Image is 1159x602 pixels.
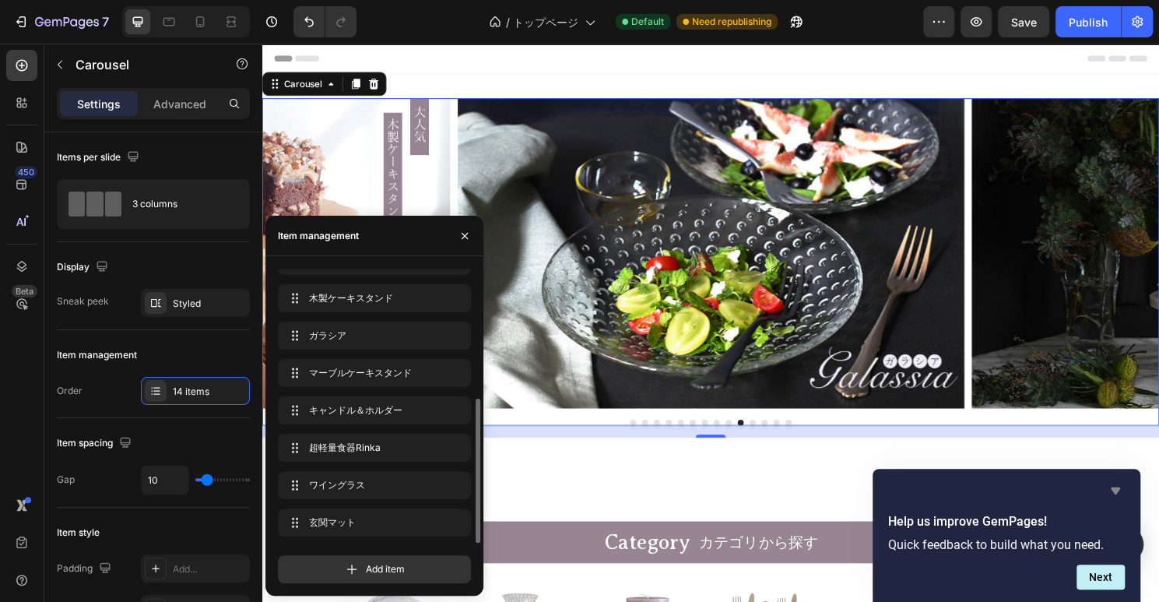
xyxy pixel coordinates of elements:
[631,15,664,29] span: Default
[508,392,514,398] button: Dot
[433,392,439,398] button: Dot
[57,294,109,308] div: Sneak peek
[153,96,206,112] p: Advanced
[76,55,208,74] p: Carousel
[173,297,246,311] div: Styled
[383,392,389,398] button: Dot
[366,562,405,576] span: Add item
[408,392,414,398] button: Dot
[998,6,1049,37] button: Save
[173,385,246,399] div: 14 items
[513,14,578,30] span: トップページ
[309,329,434,343] span: ガラシア
[1076,565,1125,590] button: Next question
[888,481,1125,590] div: Help us improve GemPages!
[142,466,188,494] input: Auto
[420,392,427,398] button: Dot
[15,166,37,178] div: 450
[293,6,356,37] div: Undo/Redo
[57,147,142,168] div: Items per slide
[309,366,434,380] span: マーブルケーキスタンド
[483,392,489,398] button: Dot
[888,512,1125,531] h2: Help us improve GemPages!
[57,348,137,362] div: Item management
[57,257,111,278] div: Display
[506,14,510,30] span: /
[355,504,447,535] h2: Category
[1055,6,1121,37] button: Publish
[520,392,526,398] button: Dot
[19,35,65,49] div: Carousel
[692,15,771,29] span: Need republishing
[532,392,539,398] button: Dot
[173,562,246,576] div: Add...
[57,558,114,579] div: Padding
[309,478,434,492] span: ワイングラス
[6,6,116,37] button: 7
[1069,14,1108,30] div: Publish
[309,441,434,455] span: 超軽量食器Rinka
[395,392,402,398] button: Dot
[309,516,434,530] span: 玄関マット
[309,403,434,417] span: キャンドル＆ホルダー
[57,384,83,398] div: Order
[470,392,476,398] button: Dot
[445,392,451,398] button: Dot
[309,291,434,305] span: 木製ケーキスタンド
[545,392,551,398] button: Dot
[278,229,359,243] div: Item management
[77,96,121,112] p: Settings
[57,526,100,540] div: Item style
[262,44,1159,602] iframe: Design area
[57,473,75,487] div: Gap
[57,433,135,454] div: Item spacing
[12,285,37,297] div: Beta
[455,509,579,530] h2: カテゴリから探す
[102,12,109,31] p: 7
[458,392,464,398] button: Dot
[1106,481,1125,500] button: Hide survey
[888,537,1125,552] p: Quick feedback to build what you need.
[495,392,501,398] button: Dot
[1011,16,1037,29] span: Save
[132,186,227,222] div: 3 columns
